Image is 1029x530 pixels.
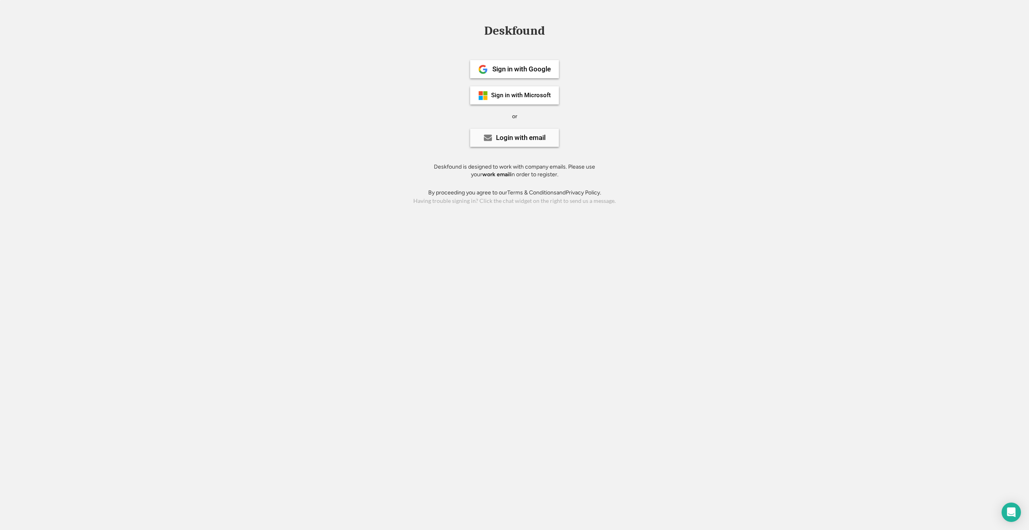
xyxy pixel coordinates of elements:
[512,113,517,121] div: or
[478,65,488,74] img: 1024px-Google__G__Logo.svg.png
[482,171,510,178] strong: work email
[496,134,546,141] div: Login with email
[1002,503,1021,522] div: Open Intercom Messenger
[507,189,556,196] a: Terms & Conditions
[492,66,551,73] div: Sign in with Google
[566,189,601,196] a: Privacy Policy.
[478,91,488,100] img: ms-symbollockup_mssymbol_19.png
[491,92,551,98] div: Sign in with Microsoft
[424,163,605,179] div: Deskfound is designed to work with company emails. Please use your in order to register.
[480,25,549,37] div: Deskfound
[428,189,601,197] div: By proceeding you agree to our and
